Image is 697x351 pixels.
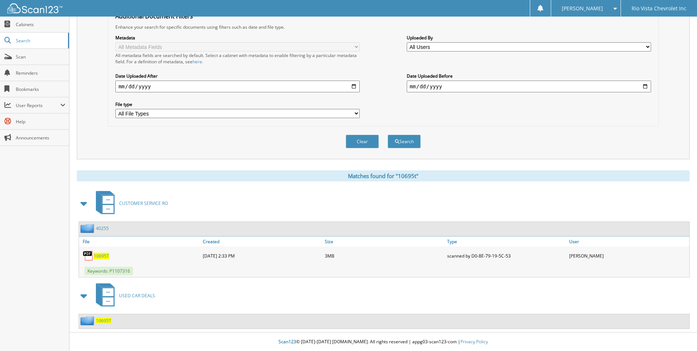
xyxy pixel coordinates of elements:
[16,70,65,76] span: Reminders
[660,316,697,351] iframe: Chat Widget
[323,237,445,247] a: Size
[119,200,168,206] span: CUSTOMER SERVICE RO
[407,73,651,79] label: Date Uploaded Before
[16,102,60,109] span: User Reports
[115,35,360,41] label: Metadata
[460,338,488,345] a: Privacy Policy
[346,135,379,148] button: Clear
[77,170,690,181] div: Matches found for "10695t"
[562,6,603,11] span: [PERSON_NAME]
[279,338,296,345] span: Scan123
[80,316,96,325] img: folder2.png
[16,54,65,60] span: Scan
[91,281,155,310] a: USED CAR DEALS
[201,248,323,263] div: [DATE] 2:33 PM
[193,58,202,65] a: here
[16,86,65,92] span: Bookmarks
[445,248,567,263] div: scanned by D0-8E-79-19-5C-53
[94,253,109,259] a: 10695T
[115,101,360,107] label: File type
[112,24,654,30] div: Enhance your search for specific documents using filters such as date and file type.
[115,52,360,65] div: All metadata fields are searched by default. Select a cabinet with metadata to enable filtering b...
[388,135,421,148] button: Search
[119,292,155,299] span: USED CAR DEALS
[323,248,445,263] div: 3MB
[407,81,651,92] input: end
[80,224,96,233] img: folder2.png
[69,333,697,351] div: © [DATE]-[DATE] [DOMAIN_NAME]. All rights reserved | appg03-scan123-com |
[79,237,201,247] a: File
[85,267,133,275] span: Keywords: P1107316
[96,318,111,324] a: 10695T
[632,6,686,11] span: Rio Vista Chevrolet Inc
[115,81,360,92] input: start
[16,135,65,141] span: Announcements
[201,237,323,247] a: Created
[16,38,64,44] span: Search
[91,189,168,218] a: CUSTOMER SERVICE RO
[115,73,360,79] label: Date Uploaded After
[407,35,651,41] label: Uploaded By
[567,237,689,247] a: User
[96,225,109,231] a: 40255
[7,3,62,13] img: scan123-logo-white.svg
[567,248,689,263] div: [PERSON_NAME]
[83,250,94,261] img: PDF.png
[445,237,567,247] a: Type
[16,118,65,125] span: Help
[16,21,65,28] span: Cabinets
